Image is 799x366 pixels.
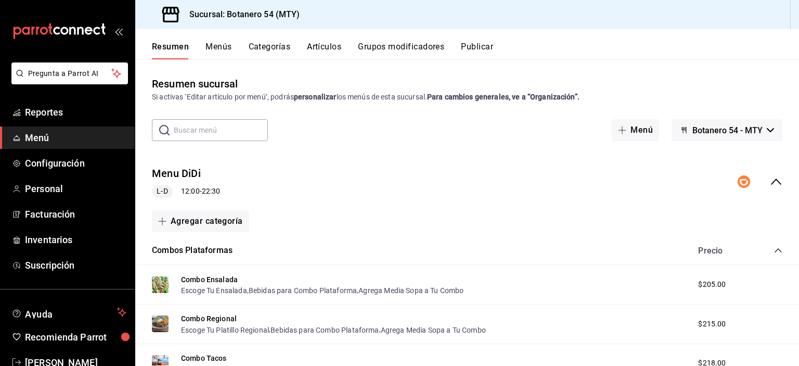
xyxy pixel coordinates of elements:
button: Botanero 54 - MTY [672,119,782,141]
span: Configuración [25,156,126,170]
button: Artículos [307,42,341,59]
button: Combo Regional [181,313,237,324]
img: Preview [152,315,169,332]
button: Agrega Media Sopa a Tu Combo [381,325,486,335]
button: Bebidas para Combo Plataforma [270,325,379,335]
input: Buscar menú [174,120,268,141]
div: Resumen sucursal [152,76,238,92]
span: Recomienda Parrot [25,330,126,344]
div: Precio [688,246,754,256]
button: Grupos modificadores [358,42,444,59]
span: L-D [152,186,172,197]
button: Combos Plataformas [152,245,233,257]
span: Ayuda [25,306,113,319]
a: Pregunta a Parrot AI [7,75,128,86]
h3: Sucursal: Botanero 54 (MTY) [181,8,300,21]
button: Agrega Media Sopa a Tu Combo [358,285,463,296]
button: Agregar categoría [152,210,249,232]
span: $205.00 [698,279,726,290]
span: Reportes [25,105,126,119]
span: Facturación [25,207,126,221]
div: Si activas ‘Editar artículo por menú’, podrás los menús de esta sucursal. [152,92,782,103]
button: Combo Tacos [181,353,227,363]
button: Escoge Tu Platillo Regional [181,325,269,335]
span: $215.00 [698,319,726,330]
button: Publicar [461,42,493,59]
div: navigation tabs [152,42,799,59]
button: open_drawer_menu [114,27,123,35]
span: Inventarios [25,233,126,247]
div: 12:00 - 22:30 [152,185,220,198]
strong: Para cambios generales, ve a “Organización”. [427,93,579,101]
strong: personalizar [294,93,337,101]
button: Categorías [249,42,291,59]
div: , , [181,285,464,296]
button: Bebidas para Combo Plataforma [249,285,357,296]
button: Escoge Tu Ensalada [181,285,247,296]
button: Menú [612,119,659,141]
img: Preview [152,276,169,293]
span: Menú [25,131,126,145]
span: Pregunta a Parrot AI [28,68,112,79]
button: Pregunta a Parrot AI [11,62,128,84]
div: , , [181,324,486,335]
div: collapse-menu-row [135,158,799,206]
span: Personal [25,182,126,196]
button: Combo Ensalada [181,274,238,285]
span: Botanero 54 - MTY [692,125,763,135]
button: collapse-category-row [774,246,782,255]
span: Suscripción [25,258,126,272]
button: Menu DiDi [152,166,201,181]
button: Menús [205,42,231,59]
button: Resumen [152,42,189,59]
